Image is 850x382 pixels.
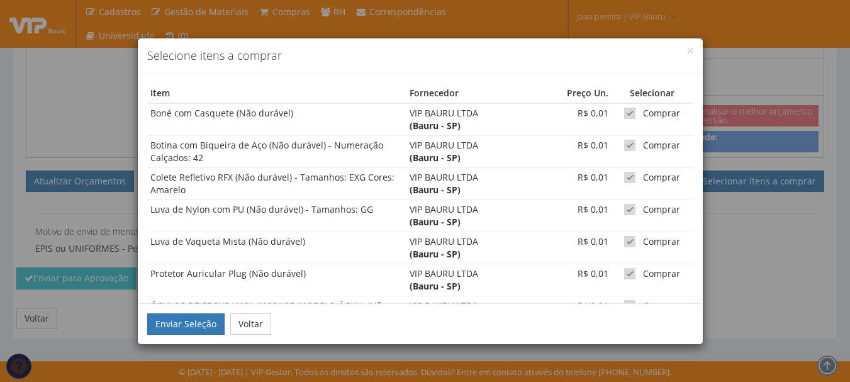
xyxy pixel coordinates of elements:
td: Luva de Nylon com PU (Não durável) - Tamanhos: GG [147,199,406,232]
label: Comprar [624,203,680,216]
button: Enviar Seleção [147,313,225,335]
button: Close [688,48,693,53]
strong: (Bauru - SP) [410,184,461,196]
td: VIP BAURU LTDA [406,135,543,167]
td: R$ 0,01 [543,167,612,199]
h4: Selecione itens a comprar [147,48,693,64]
td: R$ 0,01 [543,264,612,296]
label: Comprar [624,300,680,312]
label: Comprar [624,171,680,184]
label: Comprar [624,267,680,280]
td: R$ 0,01 [543,232,612,264]
label: Comprar [624,235,680,248]
td: VIP BAURU LTDA [406,103,543,135]
th: Selecionar [612,84,693,103]
td: Boné com Casquete (Não durável) [147,103,406,135]
td: VIP BAURU LTDA [406,264,543,296]
td: VIP BAURU LTDA [406,199,543,232]
td: R$ 0,01 [543,199,612,232]
th: Fornecedor [406,84,543,103]
strong: (Bauru - SP) [410,120,461,132]
strong: (Bauru - SP) [410,280,461,292]
td: Protetor Auricular Plug (Não durável) [147,264,406,296]
strong: (Bauru - SP) [410,152,461,164]
button: Voltar [230,313,271,335]
td: ÓCULOS DE SEGURANÇA INCOLOR MODELO ÁGUIA (Não durável) - UNIDADES: 01 UNIDADE [147,296,406,327]
label: Comprar [624,139,680,152]
td: R$ 0,01 [543,103,612,135]
td: VIP BAURU LTDA [406,296,543,327]
th: Preço Un. [543,84,612,103]
td: VIP BAURU LTDA [406,232,543,264]
td: Botina com Biqueira de Aço (Não durável) - Numeração Calçados: 42 [147,135,406,167]
th: Item [147,84,406,103]
td: R$ 0,01 [543,135,612,167]
label: Comprar [624,107,680,120]
strong: (Bauru - SP) [410,216,461,228]
strong: (Bauru - SP) [410,248,461,260]
td: VIP BAURU LTDA [406,167,543,199]
td: Luva de Vaqueta Mista (Não durável) [147,232,406,264]
td: Colete Refletivo RFX (Não durável) - Tamanhos: EXG Cores: Amarelo [147,167,406,199]
td: R$ 0,01 [543,296,612,327]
